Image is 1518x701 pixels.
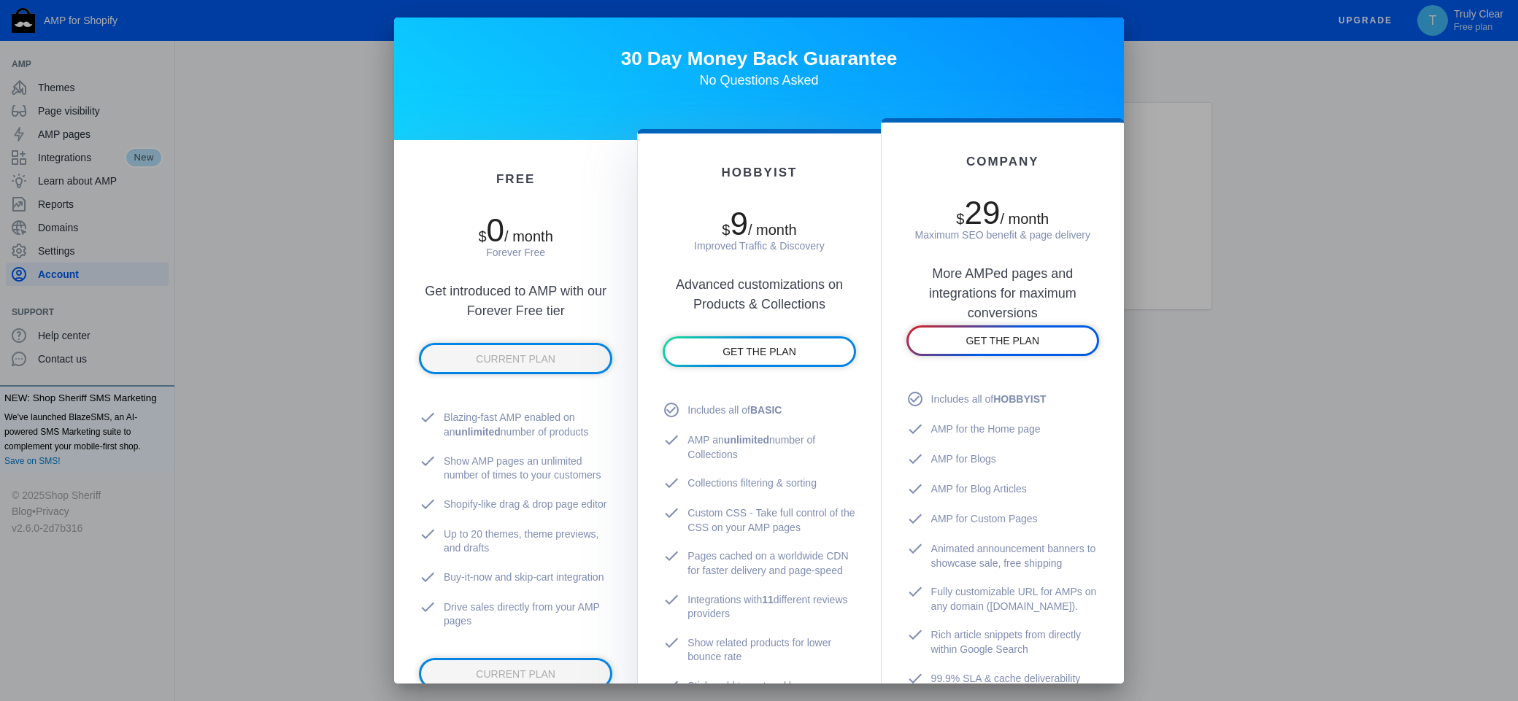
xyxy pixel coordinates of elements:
[421,660,610,687] a: CURRENT PLAN
[906,665,1099,694] li: 99.9% SLA & cache deliverability
[915,229,1090,241] span: Maximum SEO benefit & page delivery
[694,240,825,252] span: Improved Traffic & Discovery
[964,195,1000,231] span: 29
[931,392,1047,407] span: Includes all of
[419,260,612,321] div: Get introduced to AMP with our Forever Free tier
[906,510,931,527] mat-icon: check
[748,222,797,238] span: / month
[956,211,964,227] span: $
[931,512,1038,527] span: AMP for Custom Pages
[394,73,1124,88] h4: No Questions Asked
[419,495,444,513] mat-icon: check
[906,621,1099,664] li: Rich article snippets from directly within Google Search
[419,563,612,593] li: Buy-it-now and skip-cart integration
[419,568,444,586] mat-icon: check
[906,670,931,687] mat-icon: check
[906,583,931,600] mat-icon: check
[663,499,855,542] li: Custom CSS - Take full control of the CSS on your AMP pages
[487,212,504,248] span: 0
[455,426,501,438] b: unlimited
[906,450,931,468] mat-icon: check
[663,504,687,522] mat-icon: check
[478,228,486,244] span: $
[906,390,931,408] mat-icon: check_circle_outline
[906,420,931,438] mat-icon: check
[723,346,796,357] span: GET THE PLAN
[663,542,855,585] li: Pages cached on a worldwide CDN for faster delivery and page-speed
[663,431,687,449] mat-icon: check
[476,668,555,680] span: CURRENT PLAN
[419,593,612,636] li: Drive sales directly from your AMP pages
[931,422,1041,437] span: AMP for the Home page
[722,222,730,238] span: $
[906,242,1099,303] div: More AMPed pages and integrations for maximum conversions
[663,634,687,651] mat-icon: check
[906,626,931,643] mat-icon: check
[476,353,555,365] span: CURRENT PLAN
[730,206,747,241] span: 9
[663,166,855,180] div: HOBBYIST
[419,520,612,563] li: Up to 20 themes, theme previews, and drafts
[906,155,1099,169] div: COMPANY
[504,228,553,244] span: / month
[1445,628,1500,683] iframe: Drift Widget Chat Controller
[663,474,687,492] mat-icon: check
[486,247,545,258] span: Forever Free
[906,480,931,497] mat-icon: check
[663,677,687,694] mat-icon: check
[931,452,996,467] span: AMP for Blogs
[663,253,855,314] div: Advanced customizations on Products & Collections
[1000,211,1049,227] span: / month
[762,594,774,605] b: 11
[419,452,444,470] mat-icon: check
[665,338,853,365] a: GET THE PLAN
[663,547,687,565] mat-icon: check
[663,469,855,499] li: Collections filtering & sorting
[750,404,782,416] b: BASIC
[993,393,1046,405] b: HOBBYIST
[419,598,444,616] mat-icon: check
[931,482,1027,497] span: AMP for Blog Articles
[419,408,444,426] mat-icon: check
[909,328,1097,354] a: GET THE PLAN
[906,540,931,557] mat-icon: check
[724,434,769,446] b: unlimited
[663,401,687,419] mat-icon: check_circle_outline
[663,591,687,608] mat-icon: check
[419,525,444,543] mat-icon: check
[419,447,612,490] li: Show AMP pages an unlimited number of times to your customers
[444,411,612,439] span: Blazing-fast AMP enabled on an number of products
[906,578,1099,621] li: Fully customizable URL for AMPs on any domain ([DOMAIN_NAME]).
[663,629,855,672] li: Show related products for lower bounce rate
[687,433,855,462] span: AMP an number of Collections
[906,535,1099,578] li: Animated announcement banners to showcase sale, free shipping
[687,403,782,418] span: Includes all of
[966,335,1039,346] span: GET THE PLAN
[419,172,612,187] div: FREE
[394,51,1124,66] h3: 30 Day Money Back Guarantee
[419,490,612,520] li: Shopify-like drag & drop page editor
[687,593,855,621] span: Integrations with different reviews providers
[421,345,610,372] a: CURRENT PLAN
